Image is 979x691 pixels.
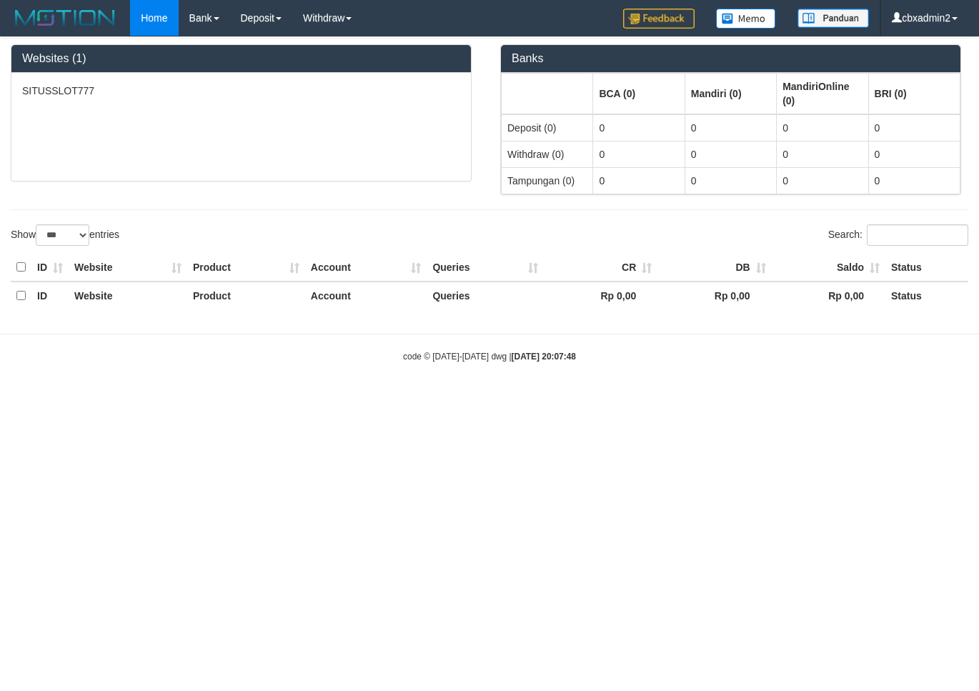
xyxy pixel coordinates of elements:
th: Rp 0,00 [772,282,885,309]
td: 0 [777,114,868,141]
td: 0 [685,141,776,167]
th: Group: activate to sort column ascending [868,73,960,114]
select: Showentries [36,224,89,246]
th: Product [187,254,305,282]
th: CR [544,254,657,282]
th: Group: activate to sort column ascending [777,73,868,114]
td: 0 [777,141,868,167]
td: 0 [685,167,776,194]
th: Queries [427,254,544,282]
h3: Banks [512,52,950,65]
td: 0 [868,141,960,167]
td: 0 [593,114,685,141]
th: Status [885,282,968,309]
img: panduan.png [797,9,869,28]
th: Website [69,282,187,309]
small: code © [DATE]-[DATE] dwg | [403,352,576,362]
td: 0 [593,141,685,167]
th: Saldo [772,254,885,282]
th: Group: activate to sort column ascending [593,73,685,114]
td: 0 [685,114,776,141]
th: Rp 0,00 [544,282,657,309]
label: Show entries [11,224,119,246]
th: DB [657,254,771,282]
input: Search: [867,224,968,246]
td: 0 [777,167,868,194]
td: 0 [593,167,685,194]
th: ID [31,282,69,309]
img: Feedback.jpg [623,9,695,29]
td: 0 [868,167,960,194]
th: Status [885,254,968,282]
label: Search: [828,224,968,246]
p: SITUSSLOT777 [22,84,460,98]
td: Withdraw (0) [502,141,593,167]
td: Tampungan (0) [502,167,593,194]
strong: [DATE] 20:07:48 [512,352,576,362]
th: ID [31,254,69,282]
img: Button%20Memo.svg [716,9,776,29]
img: MOTION_logo.png [11,7,119,29]
th: Rp 0,00 [657,282,771,309]
th: Account [305,282,427,309]
td: 0 [868,114,960,141]
th: Group: activate to sort column ascending [502,73,593,114]
th: Product [187,282,305,309]
th: Account [305,254,427,282]
td: Deposit (0) [502,114,593,141]
th: Group: activate to sort column ascending [685,73,776,114]
h3: Websites (1) [22,52,460,65]
th: Website [69,254,187,282]
th: Queries [427,282,544,309]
